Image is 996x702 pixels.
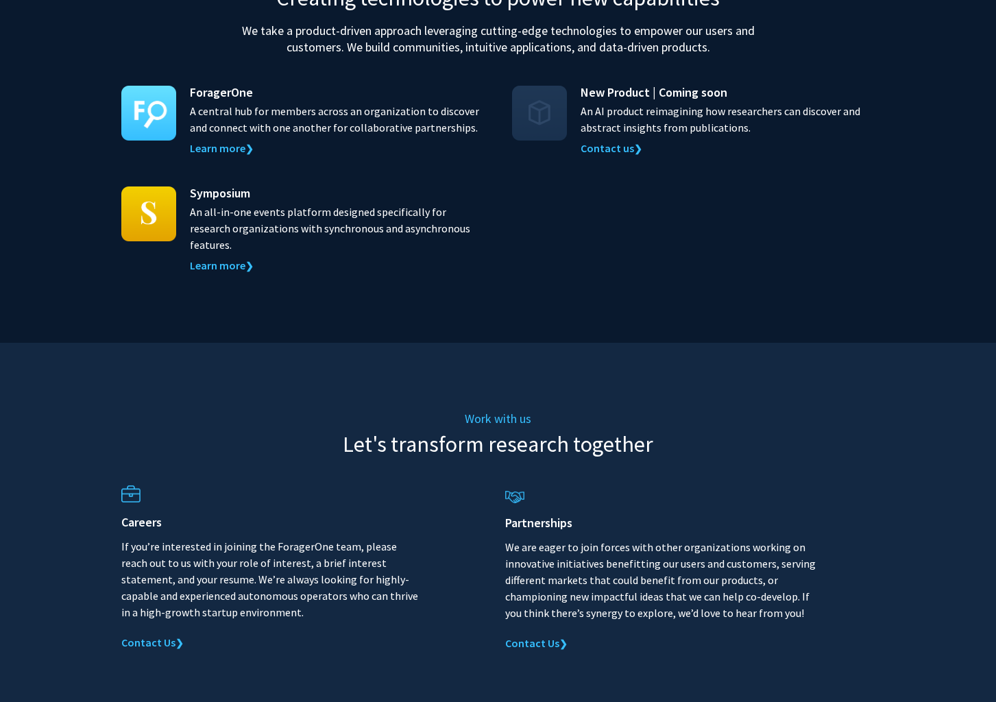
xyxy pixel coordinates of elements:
span: ❯ [634,143,642,155]
img: foragerone_product_icon.png [121,86,176,141]
span: ❯ [175,637,184,649]
img: careers_icon.png [121,485,141,503]
a: Opens in a new tab [581,141,642,155]
a: Opens in a new tab [121,636,184,649]
img: new_product_icon.png [512,86,567,141]
span: New Product | Coming soon [581,83,727,101]
span: ❯ [245,260,254,272]
span: Partnerships [505,513,572,532]
span: ❯ [245,143,254,155]
span: Symposium [190,184,250,202]
p: We are eager to join forces with other organizations working on innovative initiatives benefittin... [505,539,875,621]
a: Opens in a new tab [505,636,568,650]
a: Opens in a new tab [190,141,254,155]
img: partnerships_icon.png [505,491,524,503]
img: symposium_product_icon.png [121,186,176,241]
span: ❯ [559,638,568,650]
p: If you’re interested in joining the ForagerOne team, please reach out to us with your role of int... [121,538,437,620]
span: ForagerOne [190,83,253,101]
h5: Work with us [121,411,875,426]
a: Opens in a new tab [190,258,254,272]
p: A central hub for members across an organization to discover and connect with one another for col... [190,103,485,136]
h2: Let's transform research together [121,431,875,457]
span: Careers [121,513,162,531]
p: An all-in-one events platform designed specifically for research organizations with synchronous a... [190,204,485,253]
iframe: Chat [10,640,58,692]
h5: We take a product-driven approach leveraging cutting-edge technologies to empower our users and c... [224,23,773,56]
p: An AI product reimagining how researchers can discover and abstract insights from publications. [581,103,875,136]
